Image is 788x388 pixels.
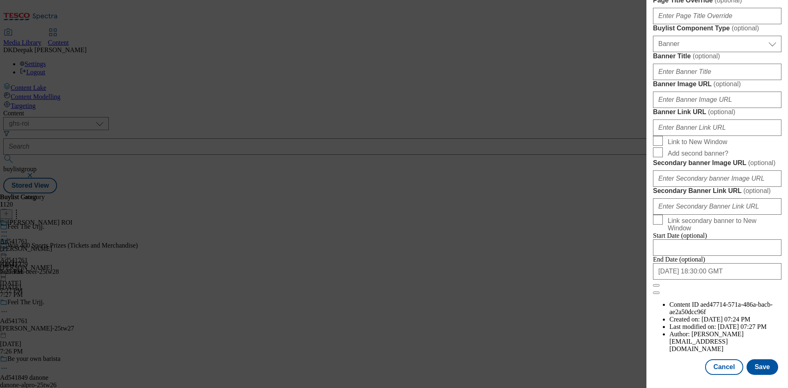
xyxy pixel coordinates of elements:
[708,108,735,115] span: ( optional )
[668,217,778,232] span: Link secondary banner to New Window
[653,170,781,187] input: Enter Secondary banner Image URL
[701,316,750,323] span: [DATE] 07:24 PM
[653,64,781,80] input: Enter Banner Title
[653,284,660,287] button: Close
[653,198,781,215] input: Enter Secondary Banner Link URL
[743,187,771,194] span: ( optional )
[653,8,781,24] input: Enter Page Title Override
[669,331,744,352] span: [PERSON_NAME][EMAIL_ADDRESS][DOMAIN_NAME]
[705,359,743,375] button: Cancel
[653,119,781,136] input: Enter Banner Link URL
[653,108,781,116] label: Banner Link URL
[668,150,728,157] span: Add second banner?
[693,53,720,60] span: ( optional )
[747,359,778,375] button: Save
[732,25,759,32] span: ( optional )
[669,323,781,331] li: Last modified on:
[718,323,767,330] span: [DATE] 07:27 PM
[713,80,741,87] span: ( optional )
[669,301,772,315] span: aed47714-571a-486a-bacb-ae2a50dcc96f
[653,52,781,60] label: Banner Title
[653,187,781,195] label: Secondary Banner Link URL
[653,239,781,256] input: Enter Date
[669,301,781,316] li: Content ID
[669,316,781,323] li: Created on:
[653,263,781,280] input: Enter Date
[653,256,705,263] span: End Date (optional)
[748,159,776,166] span: ( optional )
[653,92,781,108] input: Enter Banner Image URL
[653,80,781,88] label: Banner Image URL
[653,159,781,167] label: Secondary banner Image URL
[653,24,781,32] label: Buylist Component Type
[669,331,781,353] li: Author:
[668,138,727,146] span: Link to New Window
[653,232,707,239] span: Start Date (optional)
